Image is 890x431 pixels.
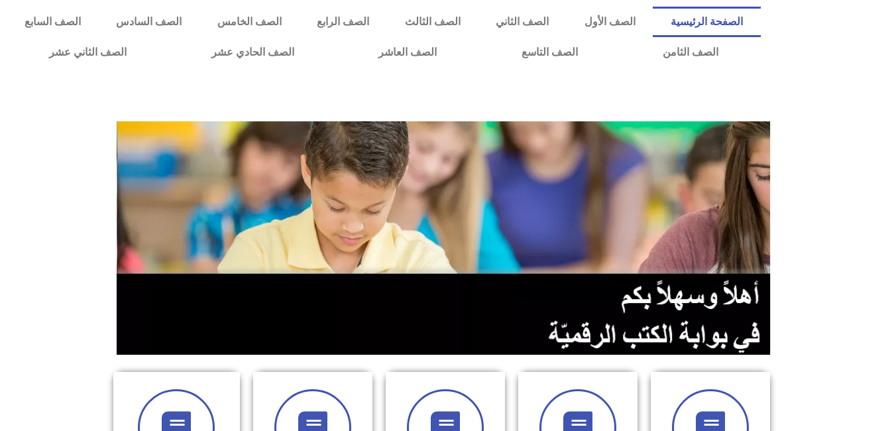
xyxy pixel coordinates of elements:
[567,7,653,37] a: الصف الأول
[199,7,299,37] a: الصف الخامس
[299,7,386,37] a: الصف الرابع
[478,7,566,37] a: الصف الثاني
[620,37,761,68] a: الصف الثامن
[653,7,760,37] a: الصفحة الرئيسية
[99,7,199,37] a: الصف السادس
[169,37,337,68] a: الصف الحادي عشر
[387,7,478,37] a: الصف الثالث
[7,7,98,37] a: الصف السابع
[7,37,169,68] a: الصف الثاني عشر
[479,37,620,68] a: الصف التاسع
[336,37,479,68] a: الصف العاشر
